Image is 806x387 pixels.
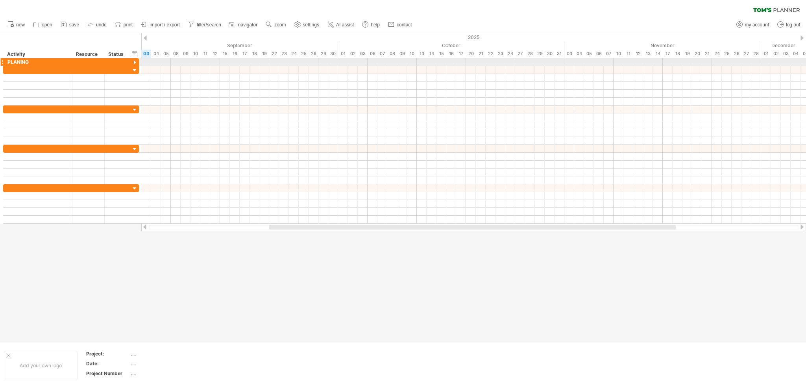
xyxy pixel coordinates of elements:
[131,370,197,377] div: ....
[197,22,221,28] span: filter/search
[200,50,210,58] div: Thursday, 11 September 2025
[436,50,446,58] div: Wednesday, 15 October 2025
[108,50,126,58] div: Status
[564,50,574,58] div: Monday, 3 November 2025
[371,22,380,28] span: help
[292,20,322,30] a: settings
[238,22,257,28] span: navigator
[692,50,702,58] div: Thursday, 20 November 2025
[161,50,171,58] div: Friday, 5 September 2025
[386,20,414,30] a: contact
[407,50,417,58] div: Friday, 10 October 2025
[171,50,181,58] div: Monday, 8 September 2025
[555,50,564,58] div: Friday, 31 October 2025
[210,50,220,58] div: Friday, 12 September 2025
[139,20,182,30] a: import / export
[515,50,525,58] div: Monday, 27 October 2025
[377,50,387,58] div: Tuesday, 7 October 2025
[791,50,800,58] div: Thursday, 4 December 2025
[633,50,643,58] div: Wednesday, 12 November 2025
[227,20,260,30] a: navigator
[673,50,682,58] div: Tuesday, 18 November 2025
[734,20,771,30] a: my account
[230,50,240,58] div: Tuesday, 16 September 2025
[151,50,161,58] div: Thursday, 4 September 2025
[456,50,466,58] div: Friday, 17 October 2025
[574,50,584,58] div: Tuesday, 4 November 2025
[775,20,802,30] a: log out
[417,50,427,58] div: Monday, 13 October 2025
[505,50,515,58] div: Friday, 24 October 2025
[7,58,68,66] div: PLANING
[299,50,309,58] div: Thursday, 25 September 2025
[6,20,27,30] a: new
[86,360,129,367] div: Date:
[76,50,100,58] div: Resource
[289,50,299,58] div: Wednesday, 24 September 2025
[7,50,68,58] div: Activity
[722,50,732,58] div: Tuesday, 25 November 2025
[368,50,377,58] div: Monday, 6 October 2025
[781,50,791,58] div: Wednesday, 3 December 2025
[771,50,781,58] div: Tuesday, 2 December 2025
[643,50,653,58] div: Thursday, 13 November 2025
[614,50,623,58] div: Monday, 10 November 2025
[303,22,319,28] span: settings
[328,50,338,58] div: Tuesday, 30 September 2025
[69,22,79,28] span: save
[86,370,129,377] div: Project Number
[604,50,614,58] div: Friday, 7 November 2025
[397,22,412,28] span: contact
[761,50,771,58] div: Monday, 1 December 2025
[318,50,328,58] div: Monday, 29 September 2025
[141,50,151,58] div: Wednesday, 3 September 2025
[279,50,289,58] div: Tuesday, 23 September 2025
[16,22,25,28] span: new
[732,50,741,58] div: Wednesday, 26 November 2025
[594,50,604,58] div: Thursday, 6 November 2025
[338,41,564,50] div: October 2025
[131,350,197,357] div: ....
[274,22,286,28] span: zoom
[358,50,368,58] div: Friday, 3 October 2025
[150,22,180,28] span: import / export
[220,50,230,58] div: Monday, 15 September 2025
[387,50,397,58] div: Wednesday, 8 October 2025
[348,50,358,58] div: Thursday, 2 October 2025
[535,50,545,58] div: Wednesday, 29 October 2025
[190,50,200,58] div: Wednesday, 10 September 2025
[682,50,692,58] div: Wednesday, 19 November 2025
[309,50,318,58] div: Friday, 26 September 2025
[186,20,224,30] a: filter/search
[702,50,712,58] div: Friday, 21 November 2025
[751,50,761,58] div: Friday, 28 November 2025
[486,50,495,58] div: Wednesday, 22 October 2025
[446,50,456,58] div: Thursday, 16 October 2025
[181,50,190,58] div: Tuesday, 9 September 2025
[42,22,52,28] span: open
[124,22,133,28] span: print
[31,20,55,30] a: open
[250,50,259,58] div: Thursday, 18 September 2025
[741,50,751,58] div: Thursday, 27 November 2025
[4,351,78,380] div: Add your own logo
[745,22,769,28] span: my account
[360,20,382,30] a: help
[653,50,663,58] div: Friday, 14 November 2025
[338,50,348,58] div: Wednesday, 1 October 2025
[466,50,476,58] div: Monday, 20 October 2025
[786,22,800,28] span: log out
[712,50,722,58] div: Monday, 24 November 2025
[122,41,338,50] div: September 2025
[545,50,555,58] div: Thursday, 30 October 2025
[564,41,761,50] div: November 2025
[427,50,436,58] div: Tuesday, 14 October 2025
[584,50,594,58] div: Wednesday, 5 November 2025
[85,20,109,30] a: undo
[525,50,535,58] div: Tuesday, 28 October 2025
[336,22,354,28] span: AI assist
[113,20,135,30] a: print
[59,20,81,30] a: save
[325,20,356,30] a: AI assist
[86,350,129,357] div: Project:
